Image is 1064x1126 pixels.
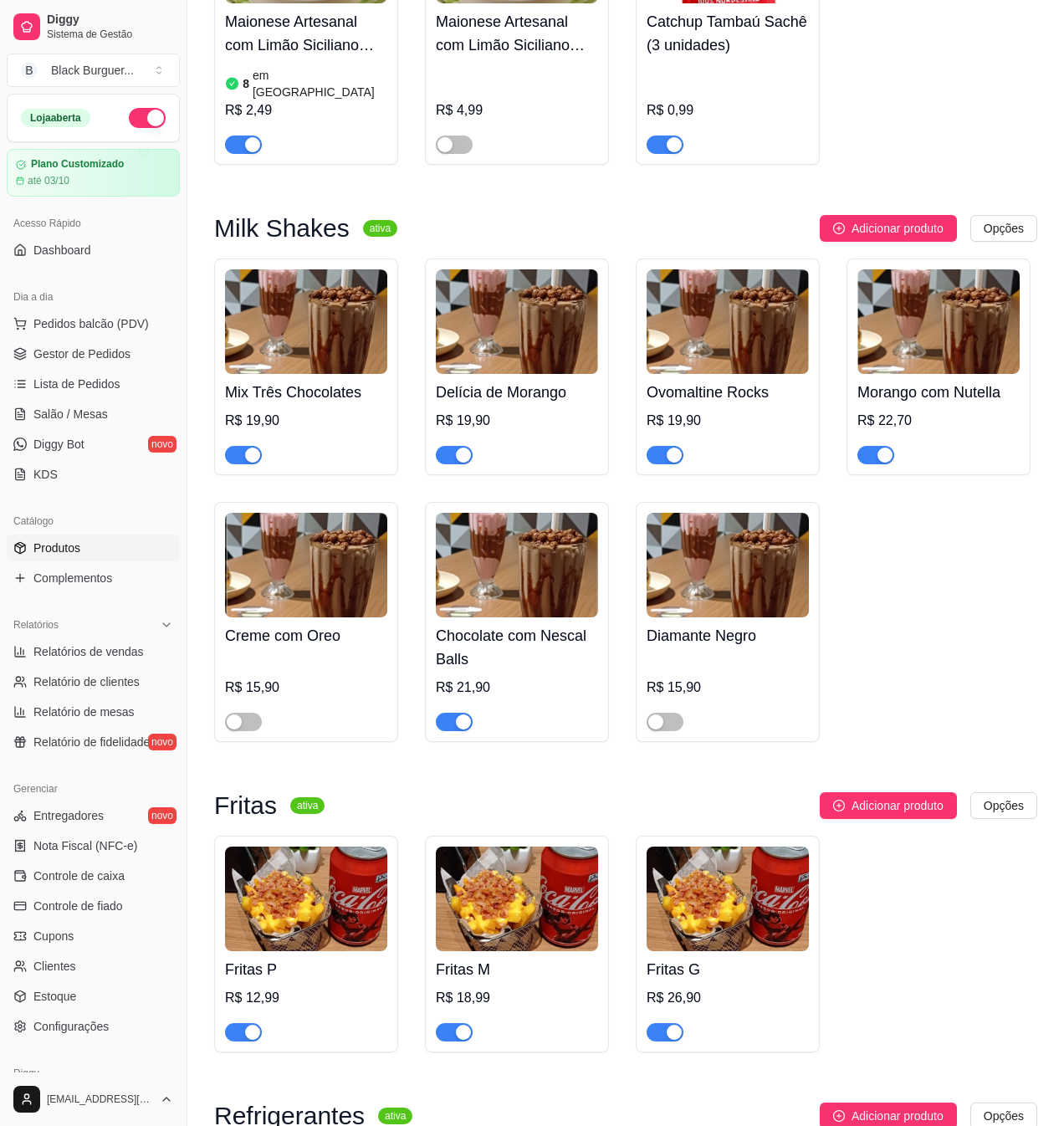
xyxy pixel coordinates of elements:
a: Dashboard [7,237,180,264]
h4: Fritas M [436,958,598,981]
a: Diggy Botnovo [7,431,180,458]
span: Opções [984,1107,1024,1125]
div: R$ 15,90 [647,678,809,698]
img: product-image [436,513,598,617]
a: Plano Customizadoaté 03/10 [7,149,180,197]
a: Relatório de fidelidadenovo [7,729,180,755]
img: product-image [436,269,598,374]
div: R$ 26,90 [647,988,809,1008]
div: R$ 21,90 [436,678,598,698]
div: R$ 0,99 [647,100,809,120]
span: Diggy [47,13,173,28]
span: Gestor de Pedidos [33,345,130,362]
a: Produtos [7,535,180,561]
h3: Fritas [214,796,277,816]
h4: Delícia de Morango [436,381,598,404]
img: product-image [647,269,809,374]
h3: Refrigerantes [214,1106,365,1126]
h4: Chocolate com Nescal Balls [436,624,598,671]
div: Acesso Rápido [7,210,180,237]
a: KDS [7,461,180,488]
h4: Maionese Artesanal com Limão Siciliano 30mL [225,10,387,57]
span: B [21,62,38,79]
span: Sistema de Gestão [47,28,173,41]
img: product-image [857,269,1020,374]
span: Controle de caixa [33,868,125,884]
span: Nota Fiscal (NFC-e) [33,837,137,854]
button: [EMAIL_ADDRESS][DOMAIN_NAME] [7,1079,180,1119]
button: Adicionar produto [820,792,957,819]
span: Configurações [33,1018,109,1035]
img: product-image [225,847,387,951]
div: R$ 12,99 [225,988,387,1008]
h4: Fritas P [225,958,387,981]
button: Pedidos balcão (PDV) [7,310,180,337]
h4: Mix Três Chocolates [225,381,387,404]
span: Diggy Bot [33,436,84,453]
span: Adicionar produto [852,1107,944,1125]
a: Relatório de clientes [7,668,180,695]
div: R$ 2,49 [225,100,387,120]
span: Lista de Pedidos [33,376,120,392]
a: Cupons [7,923,180,949]
article: até 03/10 [28,174,69,187]
span: Adicionar produto [852,219,944,238]
a: Salão / Mesas [7,401,180,427]
span: Relatório de clientes [33,673,140,690]
img: product-image [225,513,387,617]
span: Entregadores [33,807,104,824]
div: Dia a dia [7,284,180,310]
a: DiggySistema de Gestão [7,7,180,47]
span: plus-circle [833,1110,845,1122]
h4: Catchup Tambaú Sachê (3 unidades) [647,10,809,57]
h3: Milk Shakes [214,218,350,238]
div: Gerenciar [7,775,180,802]
a: Controle de caixa [7,862,180,889]
h4: Ovomaltine Rocks [647,381,809,404]
button: Opções [970,215,1037,242]
span: Opções [984,796,1024,815]
img: product-image [225,269,387,374]
a: Nota Fiscal (NFC-e) [7,832,180,859]
span: Relatórios de vendas [33,643,144,660]
h4: Fritas G [647,958,809,981]
div: R$ 18,99 [436,988,598,1008]
span: Salão / Mesas [33,406,108,422]
span: Cupons [33,928,74,944]
a: Gestor de Pedidos [7,340,180,367]
a: Relatório de mesas [7,699,180,725]
span: Adicionar produto [852,796,944,815]
div: R$ 19,90 [436,411,598,431]
a: Complementos [7,565,180,591]
div: R$ 19,90 [225,411,387,431]
article: em [GEOGRAPHIC_DATA] [253,67,387,100]
span: plus-circle [833,800,845,811]
span: Estoque [33,988,76,1005]
span: Relatório de fidelidade [33,734,150,750]
div: R$ 19,90 [647,411,809,431]
h4: Creme com Oreo [225,624,387,647]
article: 8 [243,75,249,92]
span: Pedidos balcão (PDV) [33,315,149,332]
div: Catálogo [7,508,180,535]
div: R$ 4,99 [436,100,598,120]
div: R$ 22,70 [857,411,1020,431]
span: Dashboard [33,242,91,258]
sup: ativa [290,797,325,814]
img: product-image [647,847,809,951]
span: [EMAIL_ADDRESS][DOMAIN_NAME] [47,1093,153,1106]
div: R$ 15,90 [225,678,387,698]
span: plus-circle [833,223,845,234]
img: product-image [436,847,598,951]
span: Complementos [33,570,112,586]
span: KDS [33,466,58,483]
article: Plano Customizado [31,158,124,171]
a: Configurações [7,1013,180,1040]
span: Produtos [33,540,80,556]
a: Clientes [7,953,180,980]
div: Black Burguer ... [51,62,134,79]
span: Clientes [33,958,76,975]
span: Controle de fiado [33,898,123,914]
div: Loja aberta [21,109,90,127]
span: Relatórios [13,618,59,632]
